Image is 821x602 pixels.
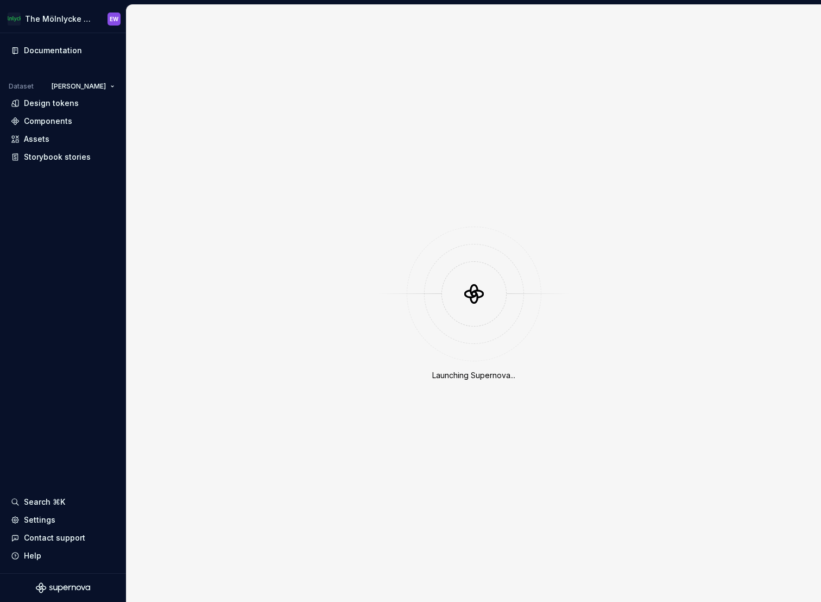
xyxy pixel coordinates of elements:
[24,515,55,525] div: Settings
[24,98,79,109] div: Design tokens
[7,112,119,130] a: Components
[7,547,119,565] button: Help
[24,497,65,507] div: Search ⌘K
[24,550,41,561] div: Help
[7,493,119,511] button: Search ⌘K
[7,130,119,148] a: Assets
[9,82,34,91] div: Dataset
[36,582,90,593] svg: Supernova Logo
[24,134,49,145] div: Assets
[24,152,91,162] div: Storybook stories
[2,7,124,30] button: The Mölnlycke ExperienceEW
[7,148,119,166] a: Storybook stories
[7,42,119,59] a: Documentation
[24,532,85,543] div: Contact support
[25,14,94,24] div: The Mölnlycke Experience
[432,370,515,381] div: Launching Supernova...
[47,79,119,94] button: [PERSON_NAME]
[24,45,82,56] div: Documentation
[8,12,21,26] img: 91fb9bbd-befe-470e-ae9b-8b56c3f0f44a.png
[7,95,119,112] a: Design tokens
[7,529,119,547] button: Contact support
[52,82,106,91] span: [PERSON_NAME]
[110,15,118,23] div: EW
[7,511,119,529] a: Settings
[24,116,72,127] div: Components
